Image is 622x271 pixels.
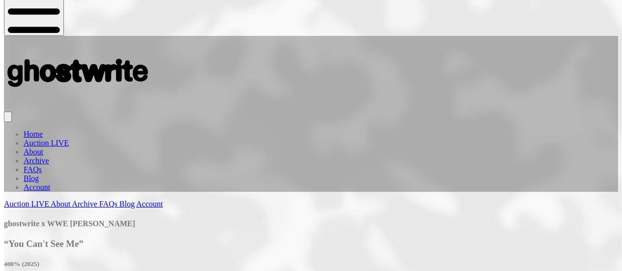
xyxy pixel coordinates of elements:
h5: 400% (2025) [4,260,618,268]
span: Auction [24,139,49,147]
span: LIVE [51,139,69,147]
span: ghostwrite x WWE [PERSON_NAME] [4,219,135,228]
span: FAQs [99,200,118,208]
span: Archive [72,200,97,208]
a: Archive [24,156,49,165]
a: Archive [72,200,99,208]
a: Account [24,183,50,191]
a: Auction LIVE [4,200,51,208]
a: Blog [119,200,135,208]
a: FAQs [99,200,119,208]
a: About [24,148,43,156]
a: FAQs [24,165,42,174]
a: Home [24,130,43,138]
a: Blog [24,174,39,182]
span: LIVE [31,200,49,208]
span: Auction [4,200,30,208]
h3: “You Can't See Me” [4,239,618,249]
a: Auction LIVE [24,139,69,147]
span: About [51,200,70,208]
a: Account [136,200,163,208]
a: About [51,200,72,208]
